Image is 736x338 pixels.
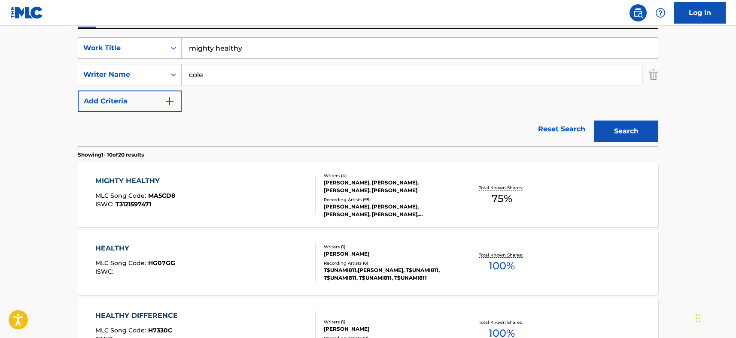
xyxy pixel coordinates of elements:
a: Public Search [630,4,647,21]
div: [PERSON_NAME], [PERSON_NAME], [PERSON_NAME], [PERSON_NAME] [324,179,453,194]
button: Search [594,121,658,142]
img: help [655,8,666,18]
div: [PERSON_NAME] [324,250,453,258]
a: Reset Search [534,120,590,139]
p: Showing 1 - 10 of 20 results [78,151,144,159]
span: MLC Song Code : [95,259,148,267]
a: MIGHTY HEALTHYMLC Song Code:MA5CD8ISWC:T3121597471Writers (4)[PERSON_NAME], [PERSON_NAME], [PERSO... [78,163,658,227]
div: Writers ( 1 ) [324,244,453,250]
div: Drag [696,305,701,331]
span: ISWC : [95,200,116,208]
a: HEALTHYMLC Song Code:HG07GGISWC:Writers (1)[PERSON_NAME]Recording Artists (6)T$UNAMI811,[PERSON_N... [78,230,658,295]
span: 100 % [489,258,515,274]
div: Writer Name [83,69,161,80]
div: Work Title [83,43,161,53]
img: MLC Logo [10,6,43,19]
div: HEALTHY DIFFERENCE [95,311,182,321]
div: Recording Artists ( 6 ) [324,260,453,266]
img: Delete Criterion [649,64,658,85]
form: Search Form [78,37,658,146]
div: HEALTHY [95,243,175,253]
img: 9d2ae6d4665cec9f34b9.svg [164,96,175,106]
p: Total Known Shares: [479,319,525,326]
div: Writers ( 4 ) [324,172,453,179]
span: MLC Song Code : [95,192,148,199]
img: search [633,8,643,18]
span: ISWC : [95,268,116,275]
span: HG07GG [148,259,175,267]
div: [PERSON_NAME], [PERSON_NAME], [PERSON_NAME], [PERSON_NAME], [PERSON_NAME] [324,203,453,218]
span: 75 % [492,191,512,206]
div: MIGHTY HEALTHY [95,176,175,186]
div: T$UNAMI811,[PERSON_NAME], T$UNAMI811, T$UNAMI811, T$UNAMI811, T$UNAMI811 [324,266,453,282]
div: Help [652,4,669,21]
p: Total Known Shares: [479,184,525,191]
span: MLC Song Code : [95,326,148,334]
div: Writers ( 1 ) [324,319,453,325]
a: Log In [674,2,726,24]
span: H7330C [148,326,172,334]
p: Total Known Shares: [479,252,525,258]
div: [PERSON_NAME] [324,325,453,333]
div: Recording Artists ( 95 ) [324,196,453,203]
span: T3121597471 [116,200,151,208]
iframe: Chat Widget [693,297,736,338]
span: MA5CD8 [148,192,175,199]
button: Add Criteria [78,91,182,112]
